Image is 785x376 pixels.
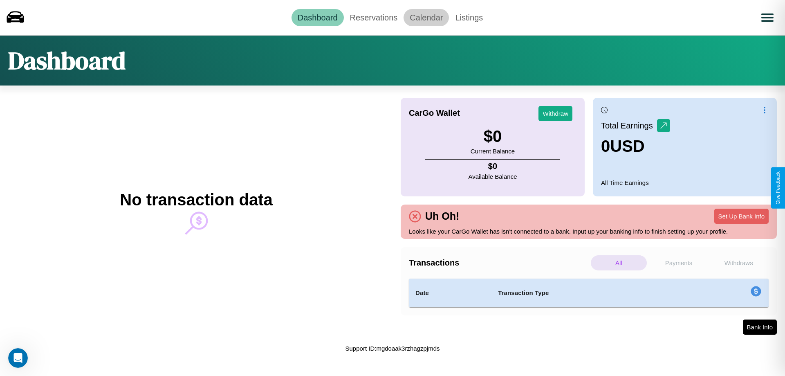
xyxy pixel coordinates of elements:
button: Open menu [756,6,779,29]
button: Bank Info [743,320,777,335]
h4: $ 0 [469,162,517,171]
h4: CarGo Wallet [409,108,460,118]
p: Withdraws [711,255,767,270]
a: Calendar [404,9,449,26]
h4: Uh Oh! [421,210,463,222]
p: All Time Earnings [601,177,769,188]
iframe: Intercom live chat [8,348,28,368]
table: simple table [409,279,769,307]
h3: 0 USD [601,137,670,155]
button: Withdraw [538,106,572,121]
p: Support ID: mgdoaak3rzhagzpjmds [345,343,440,354]
h4: Date [415,288,485,298]
p: Available Balance [469,171,517,182]
p: All [591,255,647,270]
button: Set Up Bank Info [714,209,769,224]
a: Dashboard [292,9,344,26]
a: Listings [449,9,489,26]
div: Give Feedback [775,171,781,205]
h4: Transactions [409,258,589,268]
h4: Transaction Type [498,288,684,298]
p: Looks like your CarGo Wallet has isn't connected to a bank. Input up your banking info to finish ... [409,226,769,237]
h1: Dashboard [8,44,126,77]
p: Current Balance [471,146,515,157]
p: Payments [651,255,707,270]
p: Total Earnings [601,118,657,133]
h2: No transaction data [120,191,272,209]
a: Reservations [344,9,404,26]
h3: $ 0 [471,127,515,146]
